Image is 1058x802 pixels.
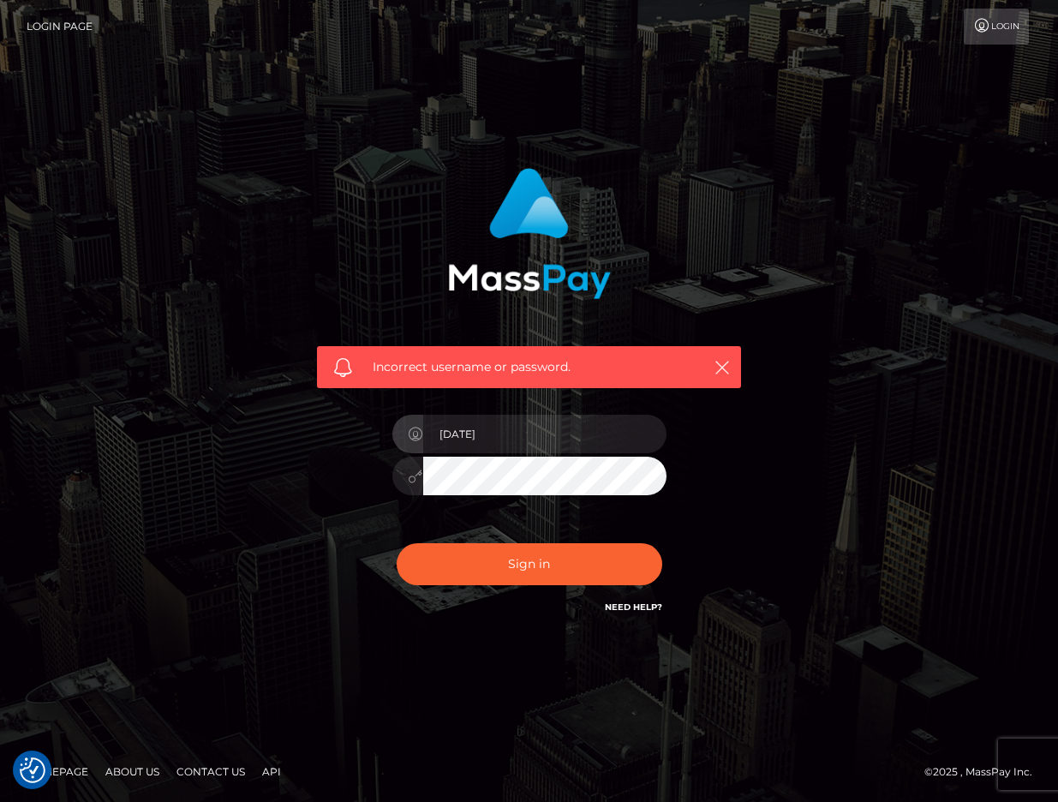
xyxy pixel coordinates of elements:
[448,168,611,299] img: MassPay Login
[924,763,1045,781] div: © 2025 , MassPay Inc.
[255,758,288,785] a: API
[397,543,662,585] button: Sign in
[170,758,252,785] a: Contact Us
[20,757,45,783] button: Consent Preferences
[605,601,662,613] a: Need Help?
[20,757,45,783] img: Revisit consent button
[99,758,166,785] a: About Us
[27,9,93,45] a: Login Page
[423,415,666,453] input: Username...
[373,358,685,376] span: Incorrect username or password.
[964,9,1029,45] a: Login
[19,758,95,785] a: Homepage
